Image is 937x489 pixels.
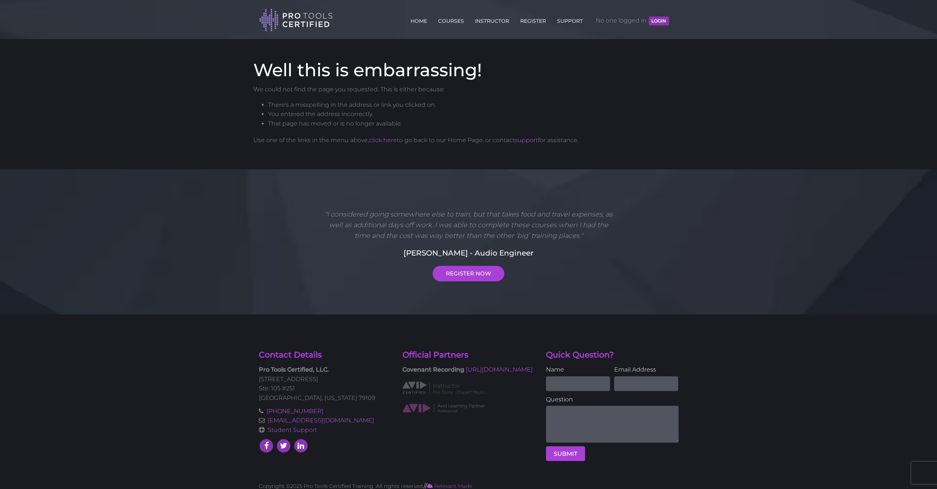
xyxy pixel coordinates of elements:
[546,446,585,461] button: SUBMIT
[253,136,684,145] p: Use one of the links in the menu above, to go back to our Home Page, or contact for assistance.
[259,365,391,402] p: [STREET_ADDRESS] Ste. 105 #251 [GEOGRAPHIC_DATA], [US_STATE] 79109
[369,137,397,144] a: click here
[555,14,585,25] a: SUPPORT
[259,349,391,361] h4: Contact Details
[322,209,616,241] p: "I considered going somewhere else to train, but that takes food and travel expenses, as well as ...
[402,349,535,361] h4: Official Partners
[596,10,669,32] span: No one logged in
[268,100,684,110] li: There's a misspelling in the address or link you clicked on.
[253,85,684,94] p: We could not find the page you requested. This is either because:
[402,403,485,413] img: AVID Learning Partner classification logo
[259,366,329,373] strong: Pro Tools Certified, LLC.
[268,109,684,119] li: You entered the address incorrectly.
[259,247,679,258] h5: [PERSON_NAME] - Audio Engineer
[546,365,610,374] label: Name
[546,349,679,361] h4: Quick Question?
[649,17,669,25] button: LOGIN
[466,366,533,373] a: [URL][DOMAIN_NAME]
[402,366,464,373] strong: Covenant Recording
[268,417,374,424] a: [EMAIL_ADDRESS][DOMAIN_NAME]
[402,380,485,396] img: AVID Expert Instructor classification logo
[546,395,679,404] label: Question
[268,119,684,129] li: That page has moved or is no longer available.
[473,14,511,25] a: INSTRUCTOR
[515,137,538,144] a: support
[259,8,333,32] img: Pro Tools Certified Logo
[436,14,466,25] a: COURSES
[433,266,504,281] a: REGISTER NOW
[268,426,317,433] a: Student Support
[267,408,324,415] a: [PHONE_NUMBER]
[614,365,678,374] label: Email Address
[253,61,684,79] h2: Well this is embarrassing!
[409,14,429,25] a: HOME
[518,14,548,25] a: REGISTER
